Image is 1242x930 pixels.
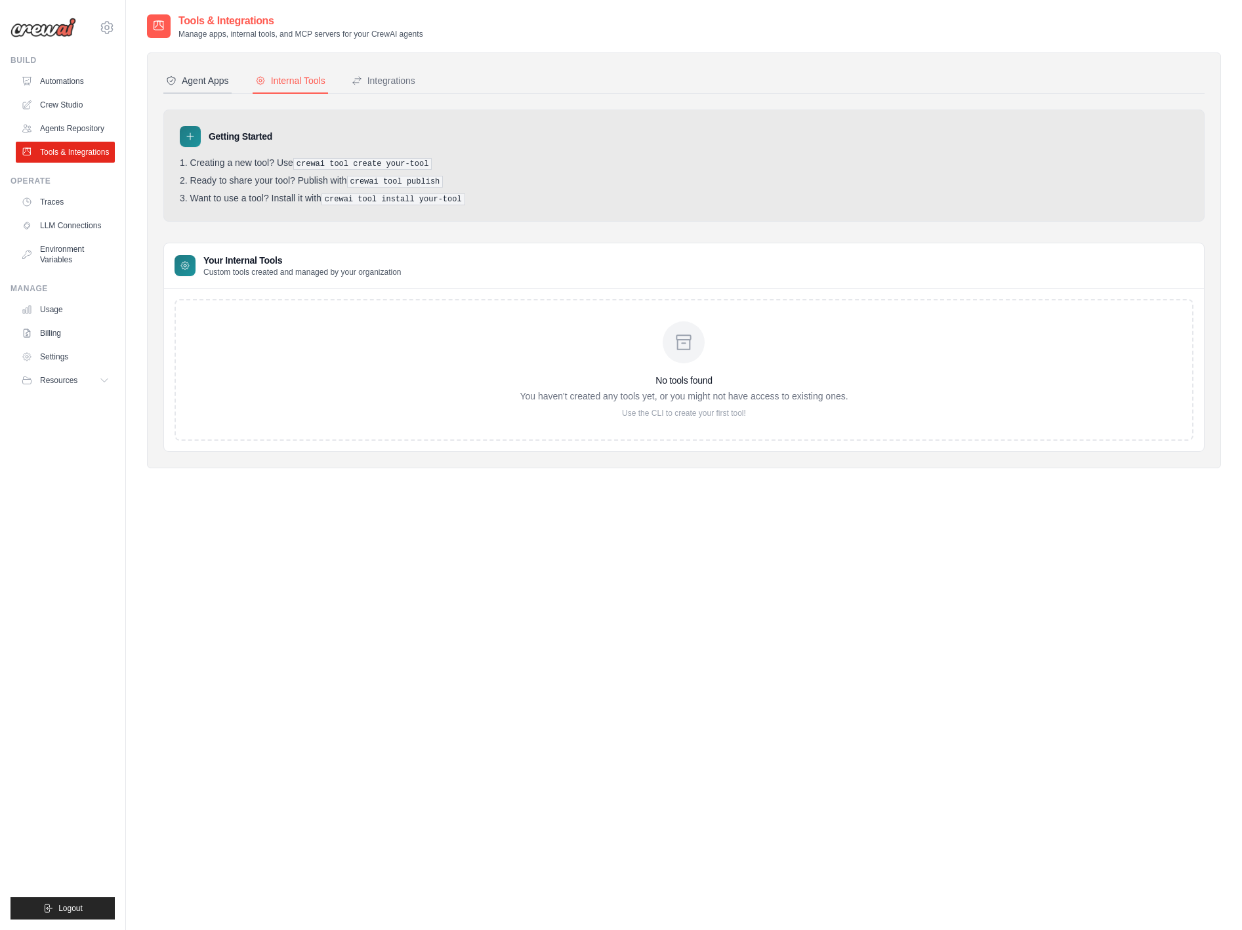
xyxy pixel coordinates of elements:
[209,130,272,143] h3: Getting Started
[178,29,423,39] p: Manage apps, internal tools, and MCP servers for your CrewAI agents
[349,69,418,94] button: Integrations
[16,323,115,344] a: Billing
[180,175,1188,188] li: Ready to share your tool? Publish with
[16,192,115,212] a: Traces
[16,346,115,367] a: Settings
[16,94,115,115] a: Crew Studio
[255,74,325,87] div: Internal Tools
[10,176,115,186] div: Operate
[347,176,444,188] pre: crewai tool publish
[520,374,848,387] h3: No tools found
[520,390,848,403] p: You haven't created any tools yet, or you might not have access to existing ones.
[16,71,115,92] a: Automations
[352,74,415,87] div: Integrations
[321,193,465,205] pre: crewai tool install your-tool
[16,215,115,236] a: LLM Connections
[520,408,848,418] p: Use the CLI to create your first tool!
[10,18,76,37] img: Logo
[58,903,83,914] span: Logout
[16,118,115,139] a: Agents Repository
[40,375,77,386] span: Resources
[166,74,229,87] div: Agent Apps
[203,254,402,267] h3: Your Internal Tools
[10,283,115,294] div: Manage
[10,55,115,66] div: Build
[16,299,115,320] a: Usage
[16,142,115,163] a: Tools & Integrations
[253,69,328,94] button: Internal Tools
[180,157,1188,170] li: Creating a new tool? Use
[180,193,1188,205] li: Want to use a tool? Install it with
[203,267,402,277] p: Custom tools created and managed by your organization
[16,239,115,270] a: Environment Variables
[16,370,115,391] button: Resources
[293,158,432,170] pre: crewai tool create your-tool
[178,13,423,29] h2: Tools & Integrations
[10,897,115,920] button: Logout
[163,69,232,94] button: Agent Apps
